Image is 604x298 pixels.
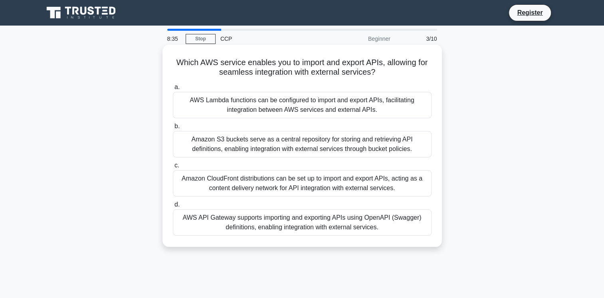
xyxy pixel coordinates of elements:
[174,162,179,169] span: c.
[512,8,547,18] a: Register
[172,58,432,77] h5: Which AWS service enables you to import and export APIs, allowing for seamless integration with e...
[162,31,186,47] div: 8:35
[173,209,432,236] div: AWS API Gateway supports importing and exporting APIs using OpenAPI (Swagger) definitions, enabli...
[173,170,432,197] div: Amazon CloudFront distributions can be set up to import and export APIs, acting as a content deli...
[173,131,432,157] div: Amazon S3 buckets serve as a central repository for storing and retrieving API definitions, enabl...
[173,92,432,118] div: AWS Lambda functions can be configured to import and export APIs, facilitating integration betwee...
[325,31,395,47] div: Beginner
[174,201,180,208] span: d.
[395,31,442,47] div: 3/10
[174,123,180,129] span: b.
[186,34,216,44] a: Stop
[174,83,180,90] span: a.
[216,31,325,47] div: CCP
